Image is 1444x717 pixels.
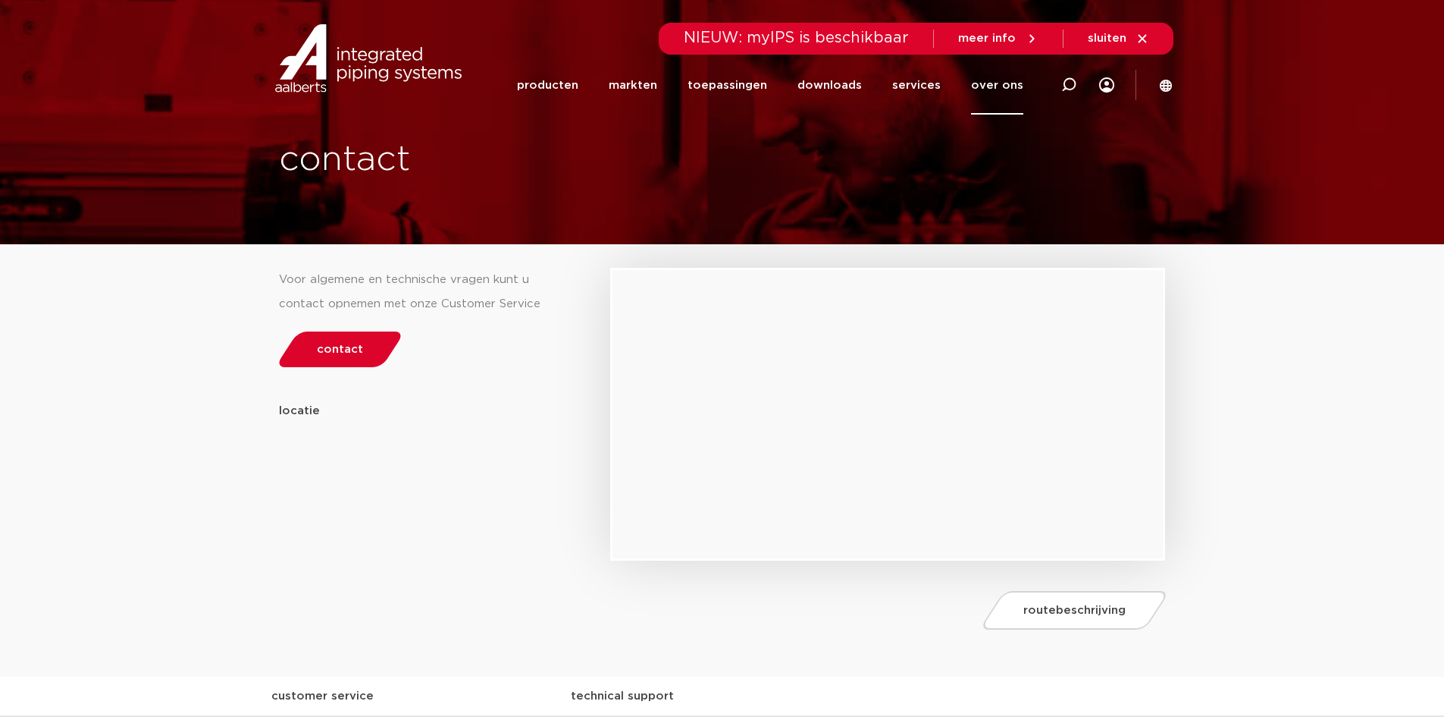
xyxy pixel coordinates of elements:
[517,56,578,115] a: producten
[279,268,565,316] div: Voor algemene en technische vragen kunt u contact opnemen met onze Customer Service
[971,56,1023,115] a: over ons
[684,30,909,46] span: NIEUW: myIPS is beschikbaar
[517,56,1023,115] nav: Menu
[958,32,1038,46] a: meer info
[609,56,657,115] a: markten
[279,136,778,184] h1: contact
[317,344,363,355] span: contact
[271,690,674,702] strong: customer service technical support
[958,33,1016,44] span: meer info
[279,405,320,417] strong: locatie
[797,56,862,115] a: downloads
[1023,605,1126,616] span: routebeschrijving
[688,56,767,115] a: toepassingen
[274,332,405,367] a: contact
[1088,32,1149,46] a: sluiten
[979,591,1170,630] a: routebeschrijving
[892,56,941,115] a: services
[1088,33,1126,44] span: sluiten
